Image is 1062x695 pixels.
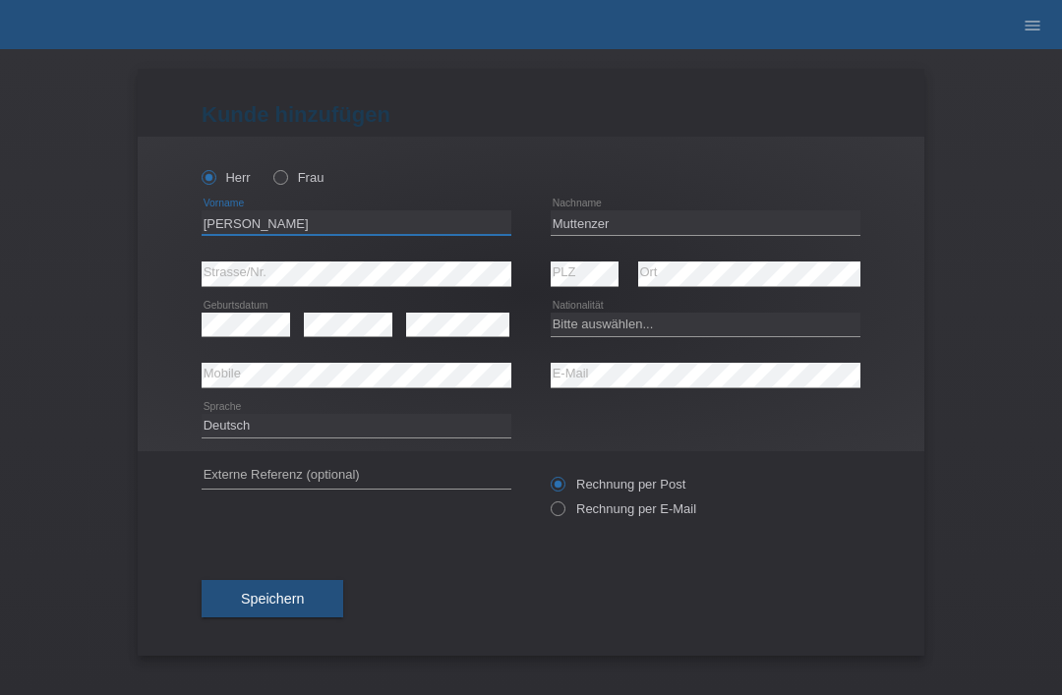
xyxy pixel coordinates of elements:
label: Rechnung per Post [551,477,685,492]
input: Frau [273,170,286,183]
h1: Kunde hinzufügen [202,102,860,127]
input: Herr [202,170,214,183]
span: Speichern [241,591,304,607]
a: menu [1013,19,1052,30]
i: menu [1023,16,1042,35]
label: Frau [273,170,324,185]
label: Rechnung per E-Mail [551,501,696,516]
input: Rechnung per Post [551,477,563,501]
input: Rechnung per E-Mail [551,501,563,526]
label: Herr [202,170,251,185]
button: Speichern [202,580,343,617]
